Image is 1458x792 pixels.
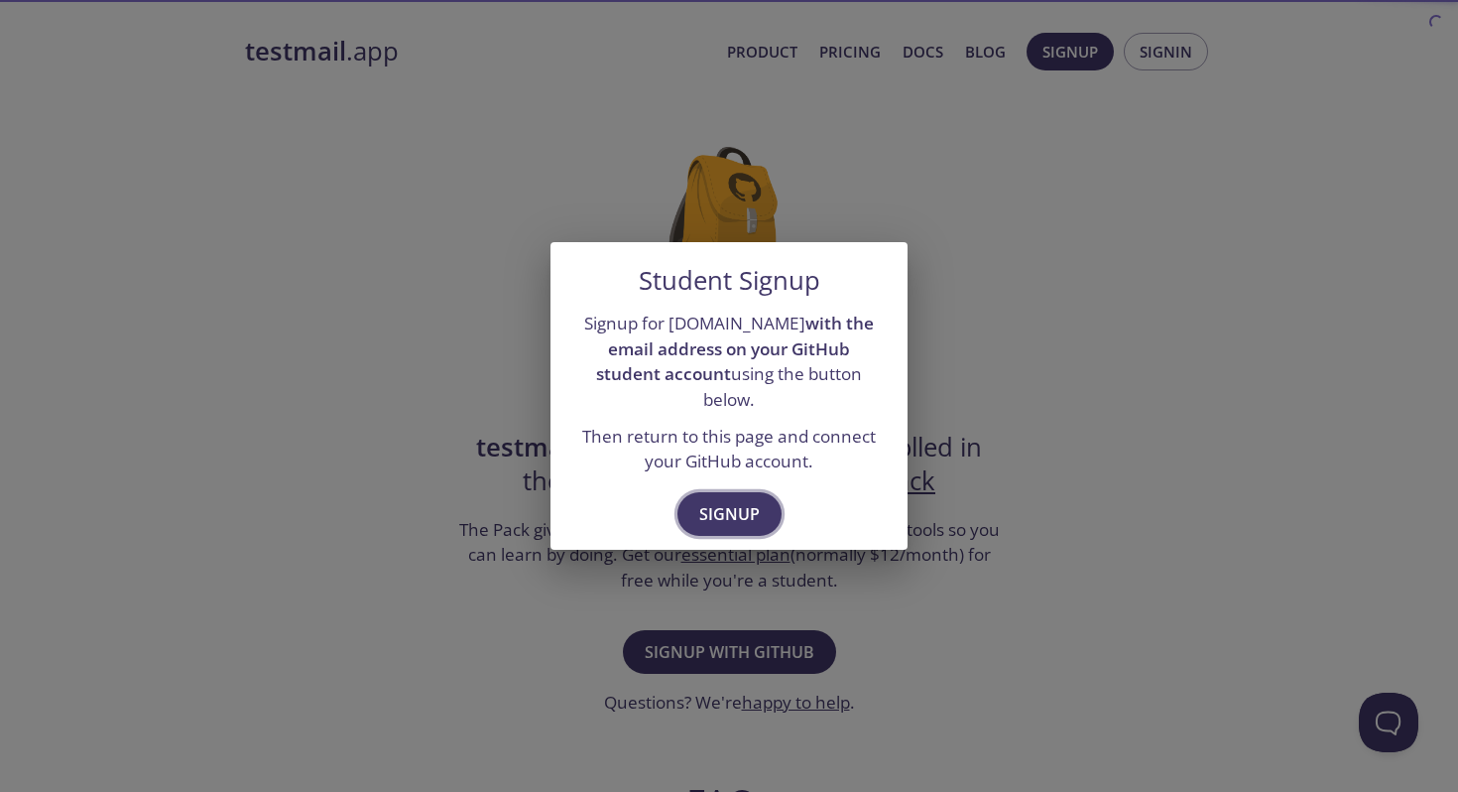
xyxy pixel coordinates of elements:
p: Signup for [DOMAIN_NAME] using the button below. [574,311,884,413]
strong: with the email address on your GitHub student account [596,312,874,385]
button: Signup [677,492,782,536]
p: Then return to this page and connect your GitHub account. [574,424,884,474]
span: Signup [699,500,760,528]
h5: Student Signup [639,266,820,296]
